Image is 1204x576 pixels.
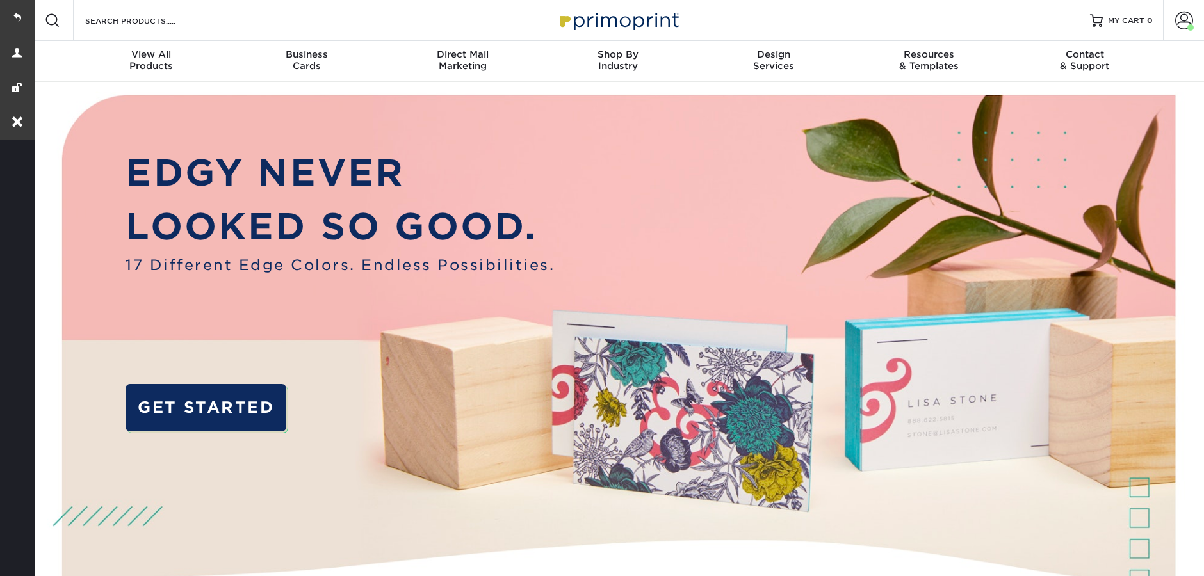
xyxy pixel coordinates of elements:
[126,146,555,200] p: EDGY NEVER
[84,13,209,28] input: SEARCH PRODUCTS.....
[851,41,1007,82] a: Resources& Templates
[1007,49,1162,72] div: & Support
[541,49,696,72] div: Industry
[851,49,1007,72] div: & Templates
[126,254,555,276] span: 17 Different Edge Colors. Endless Possibilities.
[385,49,541,72] div: Marketing
[541,49,696,60] span: Shop By
[696,49,851,72] div: Services
[74,49,229,72] div: Products
[1007,41,1162,82] a: Contact& Support
[229,49,385,72] div: Cards
[1147,16,1153,25] span: 0
[385,49,541,60] span: Direct Mail
[1108,15,1144,26] span: MY CART
[229,49,385,60] span: Business
[696,41,851,82] a: DesignServices
[74,49,229,60] span: View All
[126,384,286,431] a: GET STARTED
[554,6,682,34] img: Primoprint
[1007,49,1162,60] span: Contact
[541,41,696,82] a: Shop ByIndustry
[126,200,555,254] p: LOOKED SO GOOD.
[74,41,229,82] a: View AllProducts
[851,49,1007,60] span: Resources
[696,49,851,60] span: Design
[229,41,385,82] a: BusinessCards
[385,41,541,82] a: Direct MailMarketing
